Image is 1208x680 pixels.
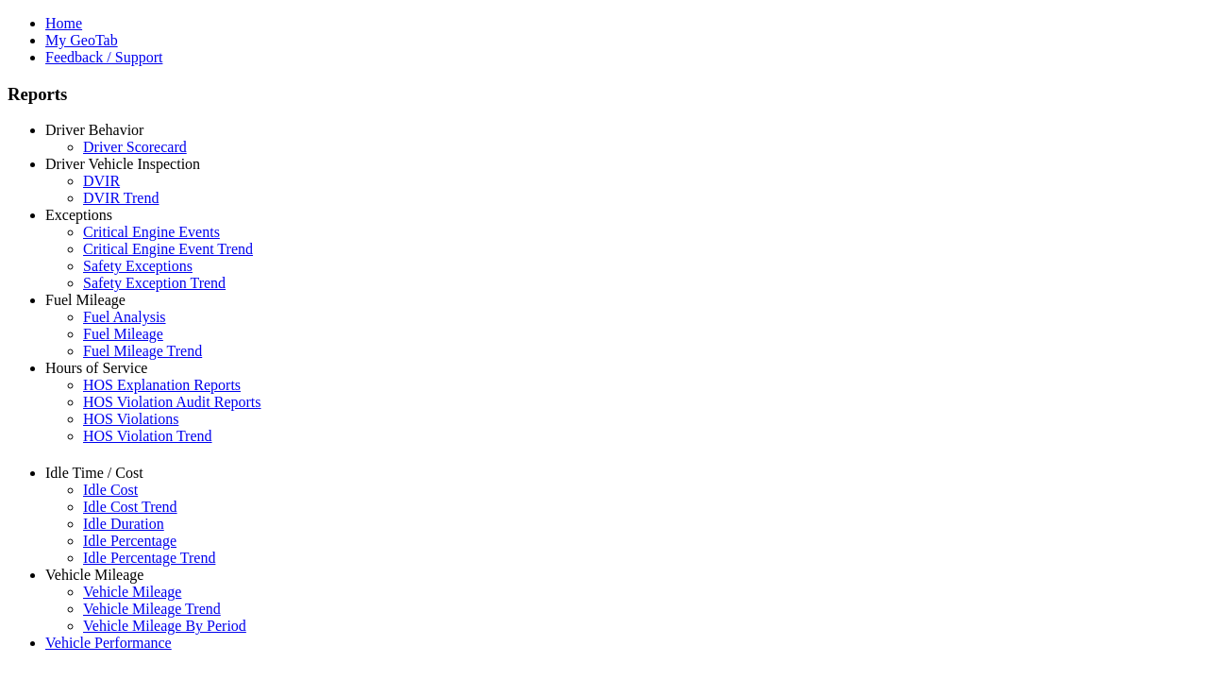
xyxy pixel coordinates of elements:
[83,377,241,393] a: HOS Explanation Reports
[8,84,1200,105] h3: Reports
[83,550,215,566] a: Idle Percentage Trend
[83,224,220,240] a: Critical Engine Events
[83,411,178,427] a: HOS Violations
[83,275,226,291] a: Safety Exception Trend
[83,516,164,532] a: Idle Duration
[83,139,187,155] a: Driver Scorecard
[83,343,202,359] a: Fuel Mileage Trend
[45,465,143,481] a: Idle Time / Cost
[45,207,112,223] a: Exceptions
[83,482,138,498] a: Idle Cost
[83,533,176,549] a: Idle Percentage
[83,309,166,325] a: Fuel Analysis
[83,499,177,515] a: Idle Cost Trend
[45,49,162,65] a: Feedback / Support
[83,326,163,342] a: Fuel Mileage
[45,635,172,651] a: Vehicle Performance
[83,584,181,600] a: Vehicle Mileage
[83,428,212,444] a: HOS Violation Trend
[83,190,159,206] a: DVIR Trend
[45,567,143,583] a: Vehicle Mileage
[45,292,126,308] a: Fuel Mileage
[83,241,253,257] a: Critical Engine Event Trend
[45,32,118,48] a: My GeoTab
[45,156,200,172] a: Driver Vehicle Inspection
[83,601,221,617] a: Vehicle Mileage Trend
[83,394,261,410] a: HOS Violation Audit Reports
[45,15,82,31] a: Home
[45,122,143,138] a: Driver Behavior
[45,360,147,376] a: Hours of Service
[83,258,193,274] a: Safety Exceptions
[83,618,246,634] a: Vehicle Mileage By Period
[83,173,120,189] a: DVIR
